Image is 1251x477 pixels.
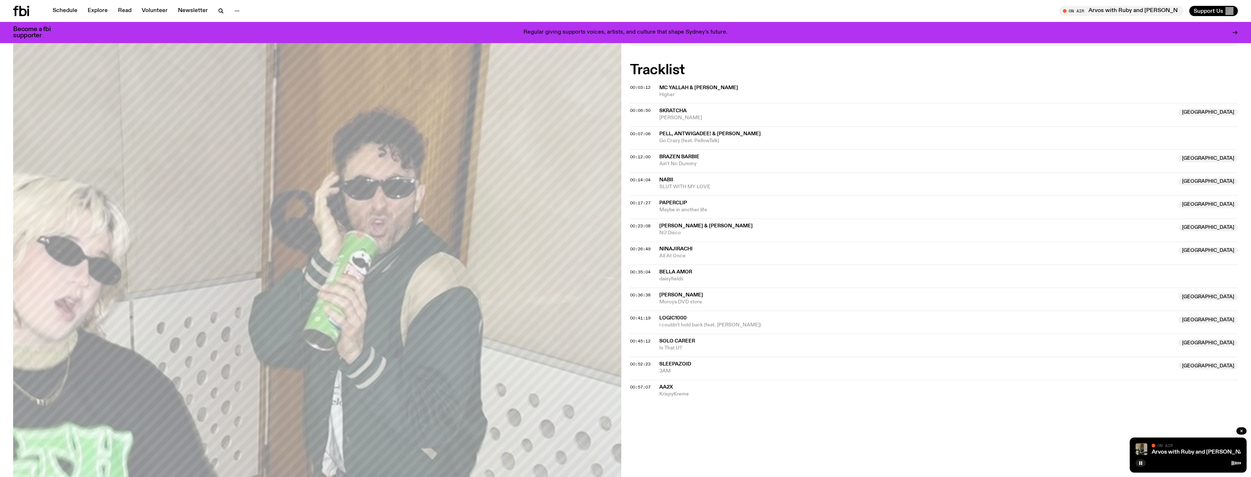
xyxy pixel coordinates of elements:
[1178,155,1238,162] span: [GEOGRAPHIC_DATA]
[659,200,687,205] span: paperclip
[659,137,1238,144] span: Go Crazy (feat. PellowTalk)
[659,160,1174,167] span: Ain't No Dummy
[1178,293,1238,300] span: [GEOGRAPHIC_DATA]
[659,131,761,136] span: Pell, Antwigadee! & [PERSON_NAME]
[1157,443,1173,448] span: On Air
[83,6,112,16] a: Explore
[659,207,1174,213] span: Maybe in another life
[659,177,673,182] span: nabii
[659,385,673,390] span: AA2x
[1178,316,1238,323] span: [GEOGRAPHIC_DATA]
[659,315,687,321] span: Logic1000
[630,361,651,367] span: 00:52:23
[630,269,651,275] span: 00:35:04
[659,230,1174,236] span: Nữ Disco
[1178,247,1238,254] span: [GEOGRAPHIC_DATA]
[659,183,1174,190] span: SLUT WITH MY LOVE
[659,269,692,275] span: bella amor
[659,322,1174,329] span: i couldn't hold back (feat. [PERSON_NAME])
[659,276,1238,283] span: daisyfields
[659,108,687,113] span: Skratcha
[630,384,651,390] span: 00:57:07
[630,223,651,229] span: 00:23:08
[659,154,699,159] span: Brazen Barbie
[630,84,651,90] span: 00:03:12
[1136,443,1147,455] img: Ruby wears a Collarbones t shirt and pretends to play the DJ decks, Al sings into a pringles can....
[630,131,651,137] span: 00:07:06
[659,91,1238,98] span: Higher
[659,292,703,298] span: [PERSON_NAME]
[659,299,1174,306] span: Moruya DVD store
[630,315,651,321] span: 00:41:19
[630,200,651,206] span: 00:17:27
[630,107,651,113] span: 00:06:50
[1178,109,1238,116] span: [GEOGRAPHIC_DATA]
[659,338,695,344] span: Solo Career
[114,6,136,16] a: Read
[630,246,651,252] span: 00:26:49
[48,6,82,16] a: Schedule
[137,6,172,16] a: Volunteer
[1059,6,1183,16] button: On AirArvos with Ruby and [PERSON_NAME]
[659,361,691,367] span: sleepazoid
[1178,178,1238,185] span: [GEOGRAPHIC_DATA]
[1194,8,1223,14] span: Support Us
[13,26,60,39] h3: Become a fbi supporter
[659,85,738,90] span: MC Yallah & [PERSON_NAME]
[659,246,693,251] span: Ninajirachi
[1178,224,1238,231] span: [GEOGRAPHIC_DATA]
[659,345,1174,352] span: Is That U?
[523,29,728,36] p: Regular giving supports voices, artists, and culture that shape Sydney’s future.
[659,368,1174,375] span: 3AM
[1178,362,1238,370] span: [GEOGRAPHIC_DATA]
[659,253,1174,260] span: All At Once
[659,223,753,228] span: [PERSON_NAME] & [PERSON_NAME]
[659,391,1238,398] span: KrispyKreme
[659,114,1174,121] span: [PERSON_NAME]
[630,292,651,298] span: 00:36:38
[1178,201,1238,208] span: [GEOGRAPHIC_DATA]
[1178,339,1238,347] span: [GEOGRAPHIC_DATA]
[1189,6,1238,16] button: Support Us
[630,154,651,160] span: 00:12:00
[630,64,1238,77] h2: Tracklist
[630,338,651,344] span: 00:45:12
[173,6,212,16] a: Newsletter
[630,177,651,183] span: 00:14:04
